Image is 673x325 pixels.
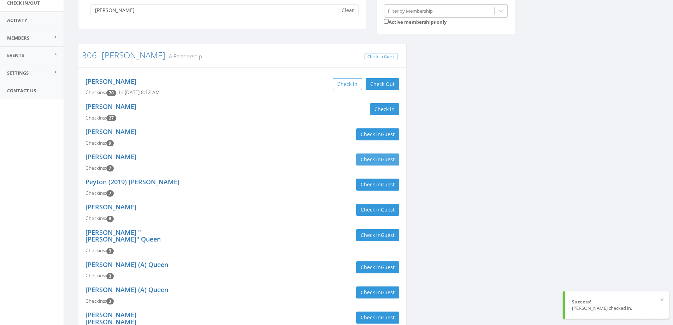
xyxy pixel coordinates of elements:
[85,102,136,111] a: [PERSON_NAME]
[381,156,395,163] span: Guest
[85,228,161,244] a: [PERSON_NAME] "[PERSON_NAME]" Queen
[85,89,106,95] span: Checkins:
[85,140,106,146] span: Checkins:
[365,53,397,60] a: Check In Guest
[119,89,160,95] span: In: [DATE] 8:12 AM
[106,190,114,197] span: Checkin count
[106,273,114,279] span: Checkin count
[370,103,399,115] button: Check in
[85,165,106,171] span: Checkins:
[85,247,106,254] span: Checkins:
[85,285,168,294] a: [PERSON_NAME] (A) Queen
[381,289,395,296] span: Guest
[85,203,136,211] a: [PERSON_NAME]
[7,35,29,41] span: Members
[356,153,399,166] button: Check inGuest
[356,229,399,241] button: Check inGuest
[381,264,395,271] span: Guest
[7,70,29,76] span: Settings
[366,78,399,90] button: Check Out
[7,52,24,58] span: Events
[85,77,136,86] a: [PERSON_NAME]
[356,261,399,273] button: Check inGuest
[572,298,662,305] div: Success!
[106,90,116,96] span: Checkin count
[356,128,399,140] button: Check inGuest
[356,179,399,191] button: Check inGuest
[82,49,165,61] a: 306- [PERSON_NAME]
[381,206,395,213] span: Guest
[165,52,202,60] small: A Partnership
[381,181,395,188] span: Guest
[572,305,662,312] div: [PERSON_NAME] checked in.
[356,204,399,216] button: Check inGuest
[85,127,136,136] a: [PERSON_NAME]
[85,178,179,186] a: Peyton (2019) [PERSON_NAME]
[106,298,114,304] span: Checkin count
[106,248,114,254] span: Checkin count
[384,19,389,24] input: Active memberships only
[7,87,36,94] span: Contact Us
[85,115,106,121] span: Checkins:
[356,312,399,324] button: Check inGuest
[85,152,136,161] a: [PERSON_NAME]
[381,232,395,238] span: Guest
[337,4,359,16] button: Clear
[388,7,433,14] div: Filter by Membership
[85,215,106,221] span: Checkins:
[85,298,106,304] span: Checkins:
[90,4,342,16] input: Search a name to check in
[106,165,114,172] span: Checkin count
[381,314,395,321] span: Guest
[85,190,106,196] span: Checkins:
[333,78,362,90] button: Check in
[381,131,395,138] span: Guest
[356,286,399,298] button: Check inGuest
[85,272,106,279] span: Checkins:
[85,260,168,269] a: [PERSON_NAME] (A) Queen
[660,296,664,303] button: ×
[106,216,114,222] span: Checkin count
[106,140,114,146] span: Checkin count
[384,18,447,25] label: Active memberships only
[106,115,116,121] span: Checkin count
